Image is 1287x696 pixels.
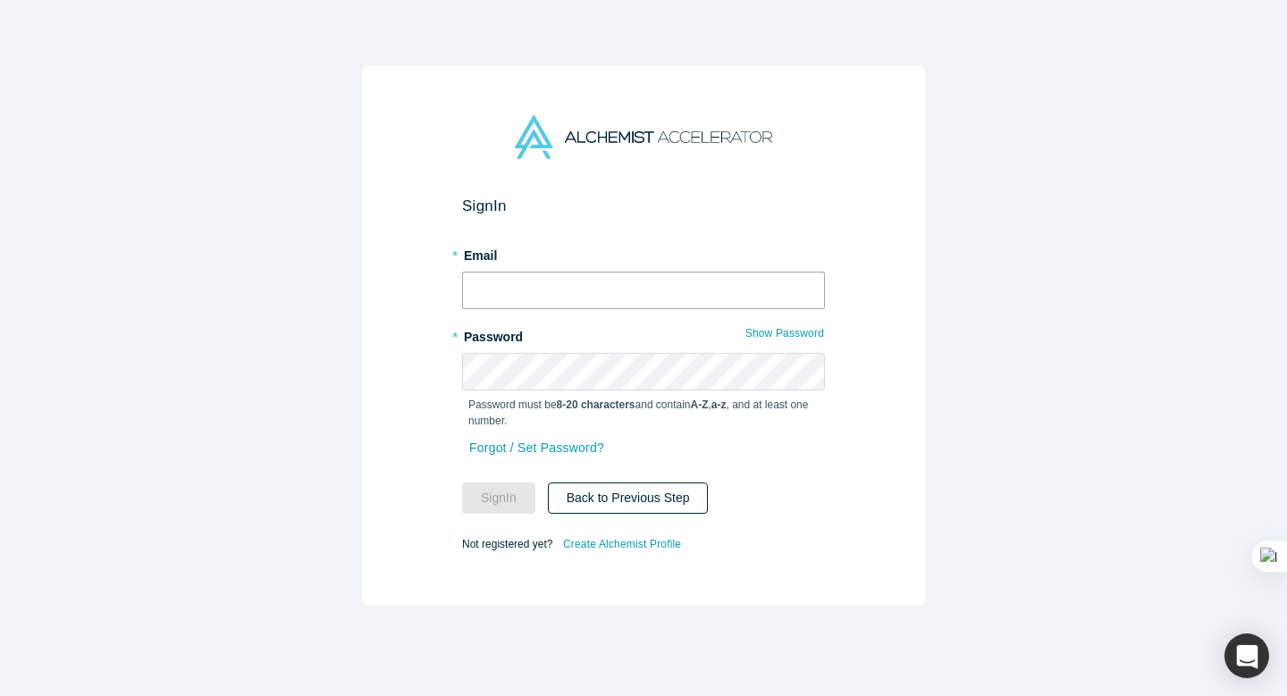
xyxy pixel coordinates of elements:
strong: 8-20 characters [557,398,635,411]
a: Forgot / Set Password? [468,432,605,464]
label: Password [462,322,825,347]
button: SignIn [462,482,535,514]
img: Alchemist Accelerator Logo [515,115,772,159]
strong: a-z [711,398,727,411]
h2: Sign In [462,197,825,215]
label: Email [462,240,825,265]
strong: A-Z [691,398,709,411]
span: Not registered yet? [462,538,552,550]
p: Password must be and contain , , and at least one number. [468,397,819,429]
a: Create Alchemist Profile [562,532,682,556]
button: Back to Previous Step [548,482,709,514]
button: Show Password [744,322,825,345]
